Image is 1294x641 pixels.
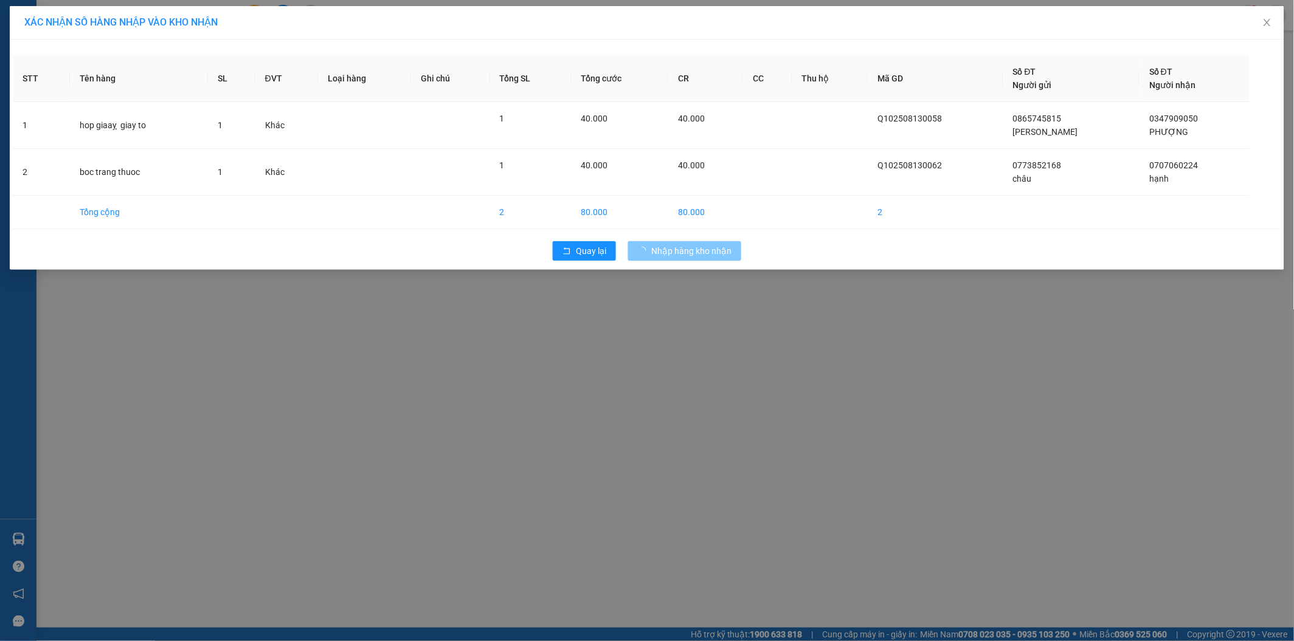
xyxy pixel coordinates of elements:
th: Tên hàng [70,55,209,102]
td: Tổng cộng [70,196,209,229]
span: 40.000 [678,114,705,123]
button: Nhập hàng kho nhận [628,241,741,261]
th: Mã GD [868,55,1003,102]
span: 40.000 [581,160,608,170]
td: 2 [13,149,70,196]
span: 40.000 [581,114,608,123]
td: hop giaay ̣̣ giay to [70,102,209,149]
span: Nhập hàng kho nhận [651,244,732,258]
span: close [1262,18,1272,27]
td: 2 [868,196,1003,229]
span: 1 [500,160,505,170]
span: Số ĐT [1013,67,1036,77]
td: 80.000 [572,196,669,229]
span: 0865745815 [1013,114,1062,123]
span: 0347909050 [1149,114,1198,123]
span: Quay lại [576,244,606,258]
th: ĐVT [255,55,318,102]
td: 80.000 [668,196,743,229]
span: Người nhận [1149,80,1195,90]
span: PHƯỢNG [1149,127,1188,137]
th: Thu hộ [792,55,868,102]
span: Số ĐT [1149,67,1172,77]
th: SL [208,55,255,102]
span: Người gửi [1013,80,1052,90]
th: Tổng cước [572,55,669,102]
span: XÁC NHẬN SỐ HÀNG NHẬP VÀO KHO NHẬN [24,16,218,28]
span: 1 [218,167,223,177]
span: 0707060224 [1149,160,1198,170]
span: 1 [218,120,223,130]
button: rollbackQuay lại [553,241,616,261]
td: 1 [13,102,70,149]
th: STT [13,55,70,102]
span: Q102508130062 [877,160,942,170]
span: loading [638,247,651,255]
th: Tổng SL [490,55,572,102]
th: CC [743,55,792,102]
td: Khác [255,102,318,149]
th: Ghi chú [411,55,490,102]
span: [PERSON_NAME] [1013,127,1078,137]
span: 1 [500,114,505,123]
td: 2 [490,196,572,229]
span: 40.000 [678,160,705,170]
button: Close [1250,6,1284,40]
span: rollback [562,247,571,256]
span: 0773852168 [1013,160,1062,170]
th: Loại hàng [318,55,411,102]
span: Q102508130058 [877,114,942,123]
span: hạnh [1149,174,1169,183]
td: Khác [255,149,318,196]
span: châu [1013,174,1032,183]
th: CR [668,55,743,102]
td: boc trang thuoc [70,149,209,196]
